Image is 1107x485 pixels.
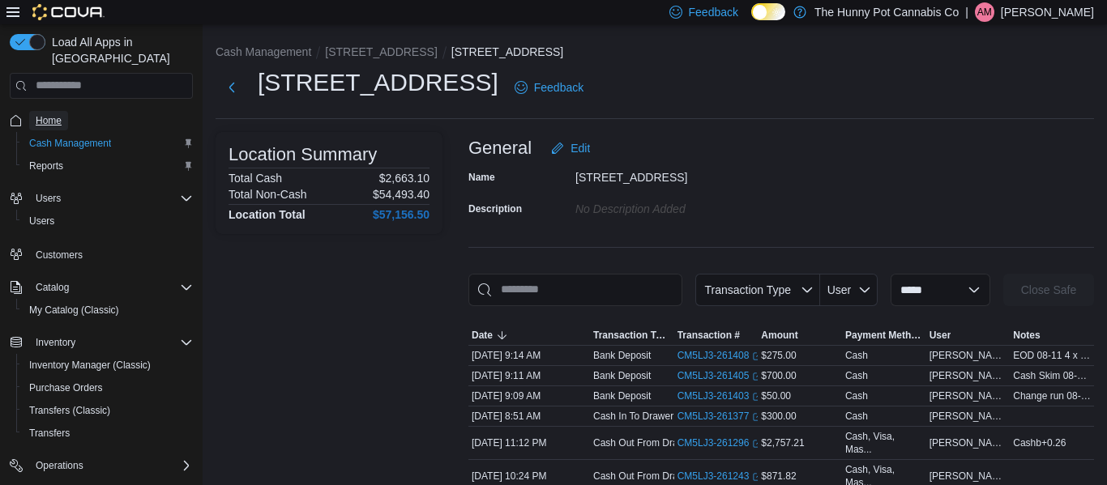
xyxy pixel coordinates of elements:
[508,71,590,104] a: Feedback
[23,211,193,231] span: Users
[29,427,70,440] span: Transfers
[827,283,852,296] span: User
[593,436,733,449] p: Cash Out From Drawer (Cash 2)
[23,134,193,153] span: Cash Management
[758,325,842,345] button: Amount
[704,283,791,296] span: Transaction Type
[761,410,796,423] span: $300.00
[29,244,193,264] span: Customers
[16,155,199,177] button: Reports
[16,399,199,422] button: Transfers (Classic)
[23,355,157,375] a: Inventory Manager (Classic)
[23,378,109,398] a: Purchase Orders
[593,369,651,382] p: Bank Deposit
[29,359,151,372] span: Inventory Manager (Classic)
[36,281,69,294] span: Catalog
[16,422,199,445] button: Transfers
[29,304,119,317] span: My Catalog (Classic)
[23,156,70,176] a: Reports
[761,470,796,483] span: $871.82
[29,215,54,228] span: Users
[3,242,199,266] button: Customers
[325,45,437,58] button: [STREET_ADDRESS]
[930,410,1007,423] span: [PERSON_NAME]
[930,329,951,342] span: User
[975,2,994,22] div: Ashley Moase
[677,410,763,423] a: CM5LJ3-261377External link
[23,423,76,443] a: Transfers
[29,333,82,352] button: Inventory
[29,333,193,352] span: Inventory
[534,79,583,96] span: Feedback
[468,202,522,215] label: Description
[3,454,199,477] button: Operations
[451,45,563,58] button: [STREET_ADDRESS]
[689,4,738,20] span: Feedback
[468,325,590,345] button: Date
[930,436,1007,449] span: [PERSON_NAME]
[468,386,590,406] div: [DATE] 9:09 AM
[16,210,199,232] button: Users
[590,325,674,345] button: Transaction Type
[845,430,923,456] div: Cash, Visa, Mas...
[29,278,193,297] span: Catalog
[29,456,193,475] span: Operations
[29,404,110,417] span: Transfers (Classic)
[761,389,791,402] span: $50.00
[23,401,193,420] span: Transfers (Classic)
[229,188,307,201] h6: Total Non-Cash
[545,132,596,164] button: Edit
[468,346,590,365] div: [DATE] 9:14 AM
[36,192,61,205] span: Users
[29,137,111,150] span: Cash Management
[36,114,62,127] span: Home
[216,71,248,104] button: Next
[29,111,68,130] a: Home
[674,325,759,345] button: Transaction #
[761,349,796,362] span: $275.00
[761,329,797,342] span: Amount
[930,349,1007,362] span: [PERSON_NAME]
[752,372,762,381] svg: External link
[45,34,193,66] span: Load All Apps in [GEOGRAPHIC_DATA]
[36,336,75,349] span: Inventory
[229,145,377,164] h3: Location Summary
[468,406,590,426] div: [DATE] 8:51 AM
[593,349,651,362] p: Bank Deposit
[752,392,762,402] svg: External link
[1013,329,1040,342] span: Notes
[23,378,193,398] span: Purchase Orders
[845,410,868,423] div: Cash
[16,299,199,321] button: My Catalog (Classic)
[575,164,793,184] div: [STREET_ADDRESS]
[1013,369,1091,382] span: Cash Skim 08-11 3 x $100 2 x $50 15 x $20
[23,401,117,420] a: Transfers (Classic)
[1013,389,1091,402] span: Change run 08-11 1 x $50
[29,189,67,208] button: Users
[677,349,763,362] a: CM5LJ3-261408External link
[229,208,306,221] h4: Location Total
[677,389,763,402] a: CM5LJ3-261403External link
[373,188,430,201] p: $54,493.40
[752,351,762,361] svg: External link
[751,3,785,20] input: Dark Mode
[29,245,89,265] a: Customers
[29,381,103,394] span: Purchase Orders
[695,274,820,306] button: Transaction Type
[472,329,493,342] span: Date
[36,249,83,262] span: Customers
[3,108,199,132] button: Home
[29,456,90,475] button: Operations
[845,349,868,362] div: Cash
[845,389,868,402] div: Cash
[3,187,199,210] button: Users
[29,278,75,297] button: Catalog
[677,470,763,483] a: CM5LJ3-261243External link
[845,329,923,342] span: Payment Methods
[842,325,926,345] button: Payment Methods
[677,329,740,342] span: Transaction #
[820,274,878,306] button: User
[930,389,1007,402] span: [PERSON_NAME]
[751,20,752,21] span: Dark Mode
[3,331,199,354] button: Inventory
